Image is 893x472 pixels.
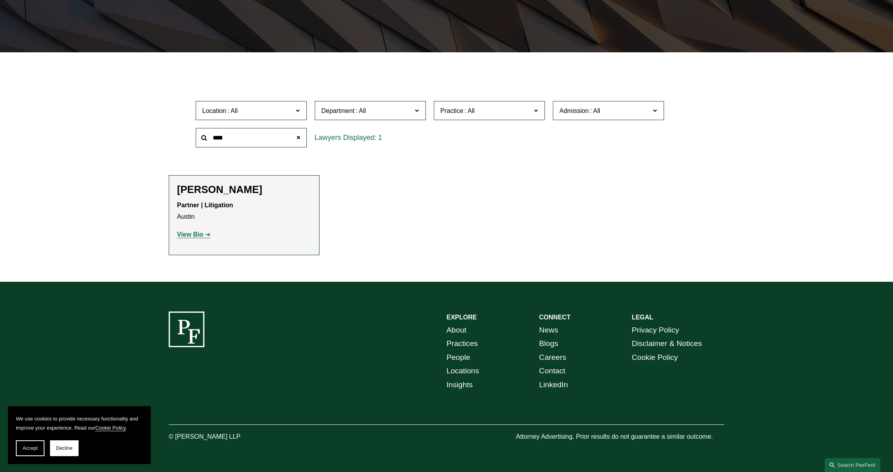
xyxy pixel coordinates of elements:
button: Decline [50,440,79,456]
a: Careers [539,351,566,365]
section: Cookie banner [8,406,151,464]
a: News [539,323,558,337]
a: Locations [446,364,479,378]
h2: [PERSON_NAME] [177,183,311,196]
a: Cookie Policy [632,351,678,365]
a: Search this site [825,458,880,472]
strong: LEGAL [632,314,653,321]
span: Decline [56,445,73,451]
p: Austin [177,200,311,223]
a: Blogs [539,337,558,351]
p: Attorney Advertising. Prior results do not guarantee a similar outcome. [516,431,724,443]
span: 1 [378,134,382,141]
a: People [446,351,470,365]
a: Insights [446,378,473,392]
span: Department [321,107,355,114]
a: LinkedIn [539,378,568,392]
a: Contact [539,364,565,378]
strong: EXPLORE [446,314,477,321]
strong: Partner | Litigation [177,202,233,208]
span: Location [202,107,227,114]
strong: View Bio [177,231,203,238]
a: Practices [446,337,478,351]
a: Privacy Policy [632,323,679,337]
span: Admission [560,107,589,114]
a: About [446,323,466,337]
strong: CONNECT [539,314,570,321]
p: We use cookies to provide necessary functionality and improve your experience. Read our . [16,414,143,432]
a: View Bio [177,231,210,238]
a: Cookie Policy [95,425,126,431]
span: Practice [441,107,464,114]
a: Disclaimer & Notices [632,337,702,351]
span: Accept [23,445,38,451]
button: Accept [16,440,44,456]
p: © [PERSON_NAME] LLP [169,431,285,443]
